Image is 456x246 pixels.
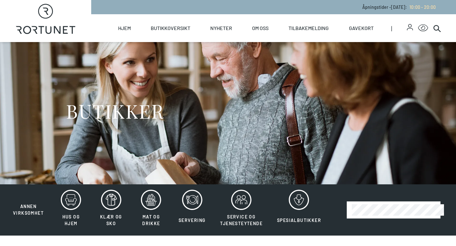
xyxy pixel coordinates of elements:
button: Servering [172,189,212,231]
p: Åpningstider - [DATE] : [362,4,436,10]
a: Hjem [118,14,131,42]
span: Service og tjenesteytende [220,214,263,226]
a: Om oss [252,14,269,42]
button: Open Accessibility Menu [418,23,428,33]
a: Butikkoversikt [151,14,190,42]
span: Spesialbutikker [277,218,321,223]
button: Mat og drikke [132,189,171,231]
span: Servering [179,218,206,223]
a: Nyheter [210,14,232,42]
span: | [391,14,407,42]
button: Klær og sko [92,189,131,231]
span: Mat og drikke [142,214,160,226]
span: Annen virksomhet [13,204,44,216]
a: Gavekort [349,14,374,42]
span: Klær og sko [100,214,122,226]
h1: BUTIKKER [66,99,164,123]
button: Hus og hjem [52,189,91,231]
a: 10:00 - 20:00 [407,4,436,10]
span: 10:00 - 20:00 [409,4,436,10]
button: Spesialbutikker [270,189,328,231]
span: Hus og hjem [62,214,80,226]
button: Annen virksomhet [6,189,50,217]
a: Tilbakemelding [288,14,329,42]
button: Service og tjenesteytende [213,189,269,231]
